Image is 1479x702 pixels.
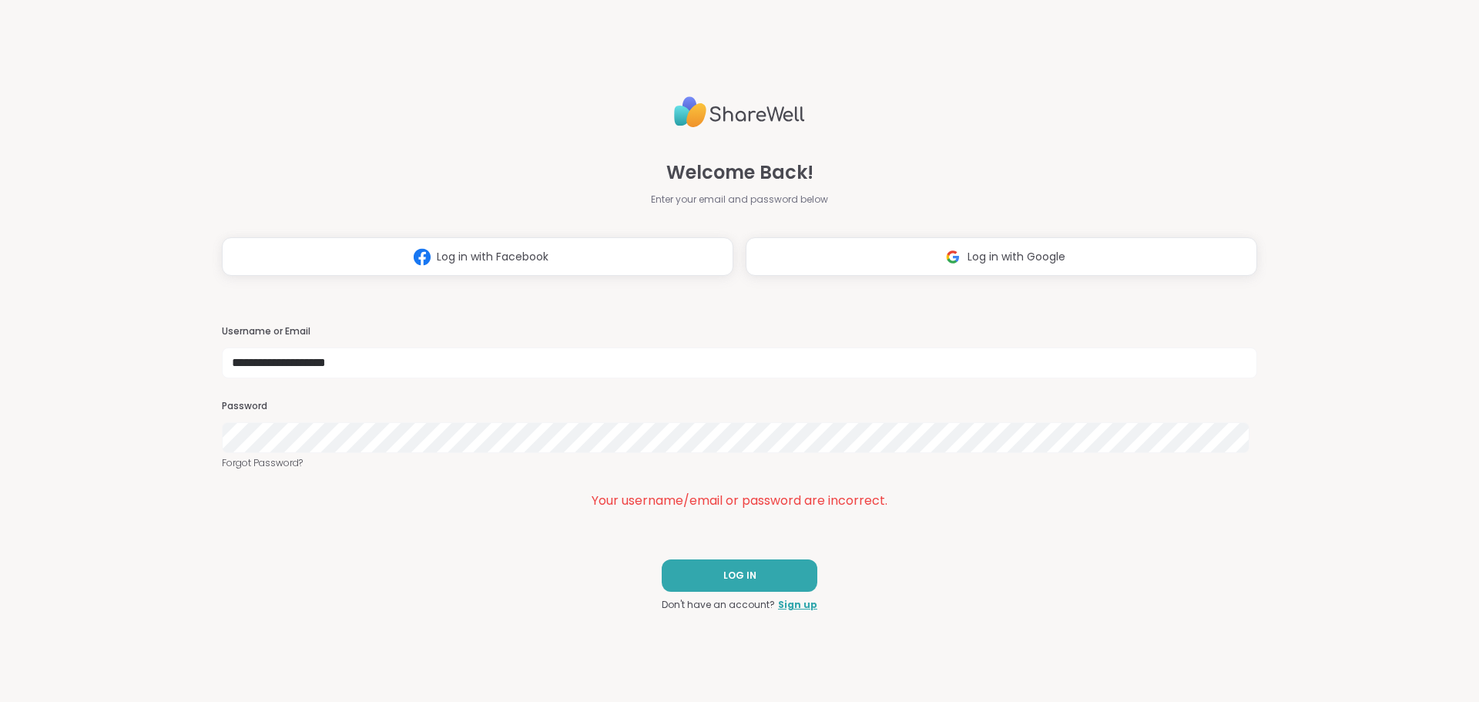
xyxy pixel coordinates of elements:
img: ShareWell Logo [674,90,805,134]
span: Enter your email and password below [651,193,828,207]
button: LOG IN [662,559,817,592]
h3: Password [222,400,1257,413]
a: Forgot Password? [222,456,1257,470]
a: Sign up [778,598,817,612]
img: ShareWell Logomark [938,243,968,271]
span: Log in with Google [968,249,1065,265]
h3: Username or Email [222,325,1257,338]
div: Your username/email or password are incorrect. [222,492,1257,510]
button: Log in with Facebook [222,237,733,276]
img: ShareWell Logomark [407,243,437,271]
span: Log in with Facebook [437,249,548,265]
button: Log in with Google [746,237,1257,276]
span: Don't have an account? [662,598,775,612]
span: Welcome Back! [666,159,813,186]
span: LOG IN [723,569,756,583]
